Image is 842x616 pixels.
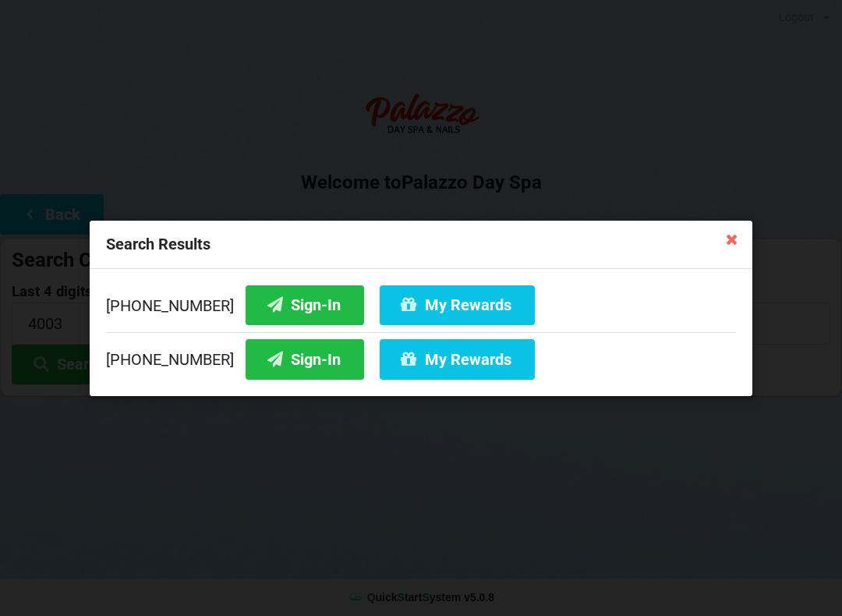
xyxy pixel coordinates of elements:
div: [PHONE_NUMBER] [106,285,736,331]
button: My Rewards [380,285,535,324]
button: Sign-In [246,285,364,324]
div: Search Results [90,221,752,269]
div: [PHONE_NUMBER] [106,331,736,379]
button: Sign-In [246,339,364,379]
button: My Rewards [380,339,535,379]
